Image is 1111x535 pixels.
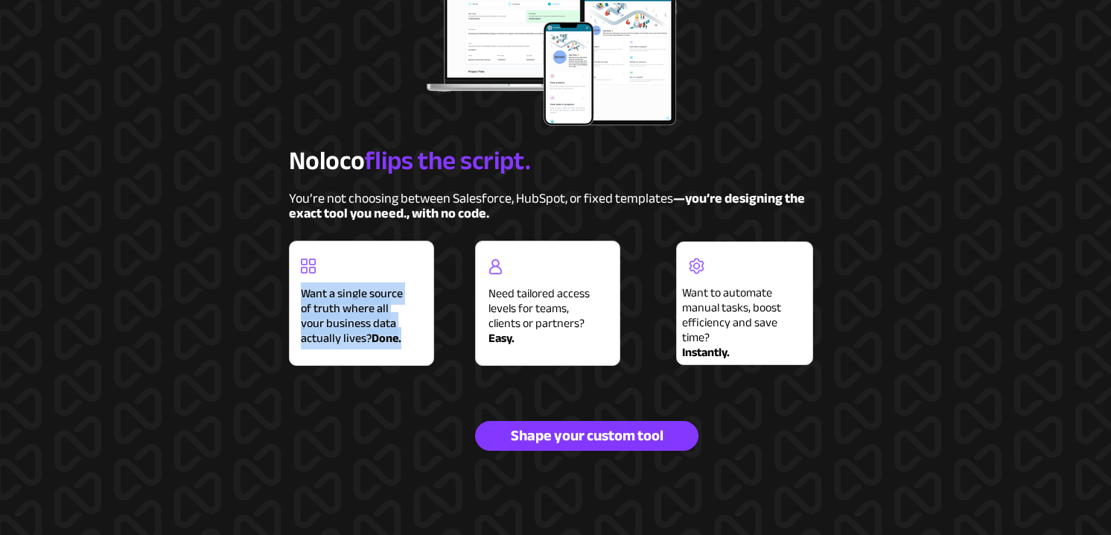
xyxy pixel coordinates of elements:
span: Want to automate manual tasks, boost efficiency and save time? [682,282,781,349]
span: Noloco [289,136,365,186]
span: You’re not choosing between Salesforce, HubSpot, or fixed templates [289,186,673,211]
span: Easy. [488,327,515,349]
span: Done. [372,327,401,349]
span: Instantly. [682,341,730,364]
span: Shape your custom tool [476,427,698,445]
span: Need tailored access levels for teams, clients or partners? [488,282,590,335]
span: Want a single source of truth where all your business data actually lives? [301,282,403,349]
strong: —you’re designing the exact tool you need., with no code. [289,186,805,226]
a: Shape your custom tool [475,421,698,451]
span: flips the script. [365,136,531,186]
